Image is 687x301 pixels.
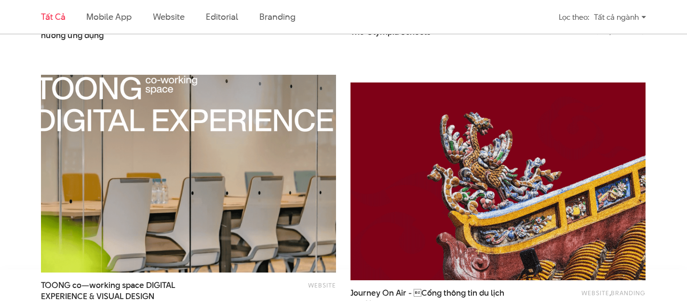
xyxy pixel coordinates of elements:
[308,281,336,289] a: Website
[350,27,513,49] a: The Olympia Schools
[206,11,238,23] a: Editorial
[41,11,65,23] a: Tất cả
[153,11,185,23] a: Website
[527,27,646,44] div: ,
[259,11,295,23] a: Branding
[594,9,646,26] div: Tất cả ngành
[611,288,646,297] a: Branding
[559,9,589,26] div: Lọc theo:
[350,82,646,280] img: Journey On Air - Cổng thông tin du lịch Việt Nam
[581,288,609,297] a: Website
[86,11,131,23] a: Mobile app
[41,30,104,41] span: hướng ứng dụng
[26,65,350,282] img: TOONG co—working space DIGITAL EXPERIENCE & VISUAL DESIGN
